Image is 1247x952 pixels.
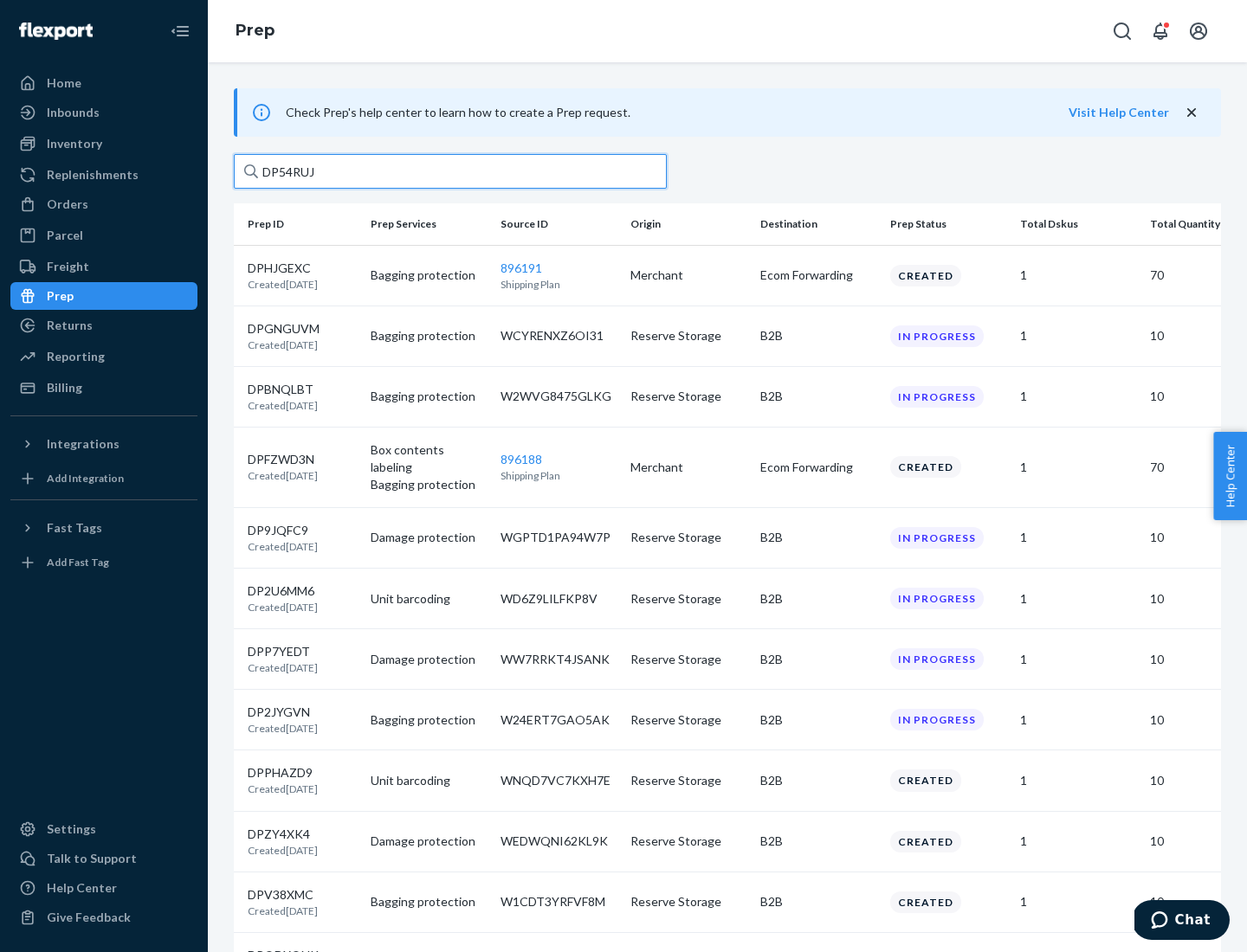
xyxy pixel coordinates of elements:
p: Created [DATE] [248,904,318,918]
p: Reserve Storage [630,388,746,405]
p: DPZY4XK4 [248,826,318,843]
p: Created [DATE] [248,338,320,352]
p: Created [DATE] [248,600,318,614]
div: Prep [47,287,74,305]
button: Open notifications [1143,14,1178,48]
p: Reserve Storage [630,772,746,789]
p: Bagging protection [371,711,487,729]
div: Talk to Support [47,850,137,867]
p: Unit barcoding [371,590,487,608]
p: DP2U6MM6 [248,582,318,600]
p: Reserve Storage [630,833,746,850]
div: In progress [890,709,984,730]
p: Bagging protection [371,327,487,344]
div: In progress [890,527,984,549]
p: Created [DATE] [248,539,318,554]
img: Flexport logo [19,23,93,40]
button: Give Feedback [10,904,197,931]
p: W2WVG8475GLKG [501,388,617,405]
p: 1 [1020,893,1136,910]
a: Freight [10,253,197,280]
p: Reserve Storage [630,651,746,668]
th: Prep Status [883,203,1013,245]
p: B2B [760,833,876,850]
p: DPBNQLBT [248,381,318,398]
a: Billing [10,374,197,402]
div: Home [47,74,81,92]
p: 1 [1020,711,1136,729]
p: WGPTD1PA94W7P [501,529,617,546]
a: Replenishments [10,161,197,189]
p: Created [DATE] [248,398,318,413]
p: Reserve Storage [630,893,746,910]
p: WCYRENXZ6OI31 [501,327,617,344]
p: WW7RRKT4JSANK [501,651,617,668]
p: DP2JYGVN [248,704,318,721]
p: 1 [1020,529,1136,546]
div: Freight [47,258,89,275]
p: Created [DATE] [248,782,318,796]
a: Parcel [10,222,197,249]
div: Inbounds [47,104,100,121]
p: Shipping Plan [501,468,617,483]
button: Visit Help Center [1069,104,1169,121]
p: Reserve Storage [630,327,746,344]
div: Inventory [47,135,102,152]
p: B2B [760,711,876,729]
p: Shipping Plan [501,277,617,292]
button: Open Search Box [1105,14,1140,48]
a: Returns [10,312,197,339]
div: Help Center [47,879,117,897]
a: Settings [10,815,197,843]
button: close [1183,104,1200,122]
div: Created [890,831,961,852]
p: Ecom Forwarding [760,267,876,284]
p: W1CDT3YRFVF8M [501,893,617,910]
div: Created [890,891,961,913]
p: 1 [1020,327,1136,344]
p: B2B [760,388,876,405]
p: Reserve Storage [630,590,746,608]
button: Help Center [1213,432,1247,520]
button: Talk to Support [10,845,197,872]
p: Created [DATE] [248,468,318,483]
button: Close Navigation [163,14,197,48]
p: Bagging protection [371,476,487,493]
ol: breadcrumbs [222,6,288,56]
button: Integrations [10,430,197,458]
p: 1 [1020,833,1136,850]
p: Created [DATE] [248,721,318,736]
p: Damage protection [371,529,487,546]
p: Merchant [630,267,746,284]
p: B2B [760,529,876,546]
p: Reserve Storage [630,529,746,546]
p: Damage protection [371,833,487,850]
p: Ecom Forwarding [760,459,876,476]
div: In progress [890,325,984,347]
p: B2B [760,651,876,668]
p: Bagging protection [371,893,487,910]
p: Created [DATE] [248,843,318,858]
p: Damage protection [371,651,487,668]
p: Box contents labeling [371,441,487,476]
div: Created [890,265,961,286]
p: 1 [1020,590,1136,608]
p: 1 [1020,459,1136,476]
a: Add Fast Tag [10,549,197,576]
p: B2B [760,772,876,789]
p: DPP7YEDT [248,643,318,660]
a: Orders [10,190,197,218]
a: Add Integration [10,465,197,492]
p: Created [DATE] [248,277,318,292]
p: 1 [1020,651,1136,668]
p: Unit barcoding [371,772,487,789]
p: DPFZWD3N [248,451,318,468]
a: Help Center [10,874,197,902]
div: Created [890,456,961,478]
div: Settings [47,820,96,838]
a: Prep [10,282,197,310]
p: WD6Z9LILFKP8V [501,590,617,608]
th: Source ID [494,203,623,245]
